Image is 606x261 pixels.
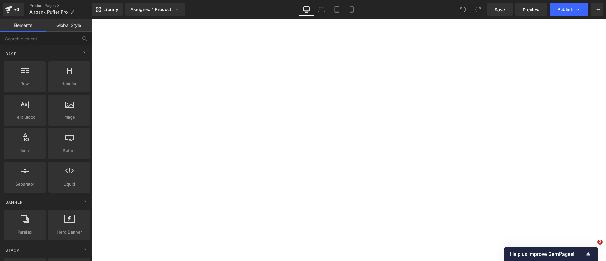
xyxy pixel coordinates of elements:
span: Help us improve GemPages! [510,251,585,257]
button: Redo [472,3,484,16]
a: Mobile [344,3,359,16]
button: Undo [457,3,469,16]
a: Tablet [329,3,344,16]
span: Text Block [6,114,44,121]
span: Icon [6,147,44,154]
div: Assigned 1 Product [130,6,180,13]
span: Parallax [6,229,44,235]
span: Airbank Puffer Pro [29,9,68,15]
a: Preview [515,3,547,16]
span: Image [50,114,88,121]
span: Publish [557,7,573,12]
span: Base [5,51,17,57]
span: Hero Banner [50,229,88,235]
span: Separator [6,181,44,187]
button: Publish [550,3,588,16]
span: Stack [5,247,20,253]
button: Show survey - Help us improve GemPages! [510,250,592,258]
a: Global Style [46,19,92,32]
span: Row [6,80,44,87]
span: Library [104,7,118,12]
span: Preview [523,6,540,13]
iframe: Intercom live chat [585,240,600,255]
div: v6 [13,5,21,14]
span: 2 [597,240,603,245]
span: Save [495,6,505,13]
a: v6 [3,3,24,16]
a: New Library [92,3,123,16]
button: More [591,3,603,16]
span: Liquid [50,181,88,187]
a: Desktop [299,3,314,16]
a: Laptop [314,3,329,16]
span: Button [50,147,88,154]
a: Product Pages [29,3,92,8]
span: Banner [5,199,23,205]
span: Heading [50,80,88,87]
